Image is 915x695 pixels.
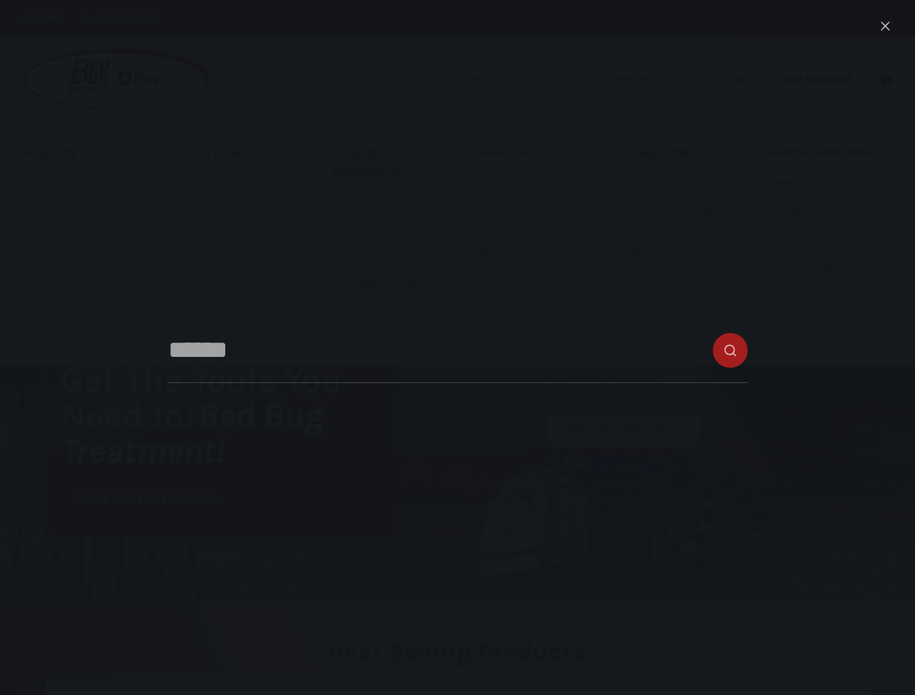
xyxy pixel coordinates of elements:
[22,198,145,225] a: Extended Stays
[770,253,894,281] a: Hospitals & Medical Facilities
[480,268,581,295] a: Military
[334,138,435,187] a: Property Management
[61,483,235,514] a: View our Best Sellers!
[22,253,145,281] a: Inns
[882,13,893,24] button: Search
[770,282,894,324] a: Nursing Homes and Retirement Homes
[22,310,145,337] a: Motels
[189,138,291,169] a: Pest Control
[46,639,869,665] h2: Best Selling Products
[334,215,435,257] a: Housing Authority and HUD
[480,169,581,197] a: Correctional Facilities
[22,138,145,169] a: Hospitality
[480,198,581,225] a: First Responders
[770,138,894,169] a: Additional Industries
[480,138,581,169] a: Government
[420,36,517,123] a: Industries
[624,169,726,197] a: City Transportation
[189,169,291,197] a: Pest Control
[22,48,212,112] img: Prevsol/Bed Bug Heat Doctor
[770,225,894,253] a: Shelters & Missions
[22,169,145,197] a: Bed & Breakfasts
[420,36,862,123] nav: Primary
[78,492,217,505] span: View our Best Sellers!
[709,36,770,123] a: Shop
[770,36,862,123] a: Our Reviews
[480,296,581,324] a: Schools
[334,188,435,215] a: Apartments
[624,138,726,169] a: Transportation
[770,324,894,352] a: Residential
[61,395,323,471] i: Bed Bug Treatment!
[480,225,581,267] a: Housing Authority and HUD
[603,36,709,123] a: Information
[770,198,894,225] a: Colleges and Universities
[334,258,435,313] a: Airbnb, [GEOGRAPHIC_DATA], Vacation Homes
[624,240,726,267] a: Ride Share
[770,169,894,197] a: Camps
[22,282,145,309] a: Lodge
[517,36,603,123] a: About Us
[61,362,398,468] h1: Get The Tools You Need for
[22,225,145,253] a: Hotels
[624,198,726,240] a: OTR Trucks with Sleeper Cabs
[12,6,55,49] button: Open LiveChat chat widget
